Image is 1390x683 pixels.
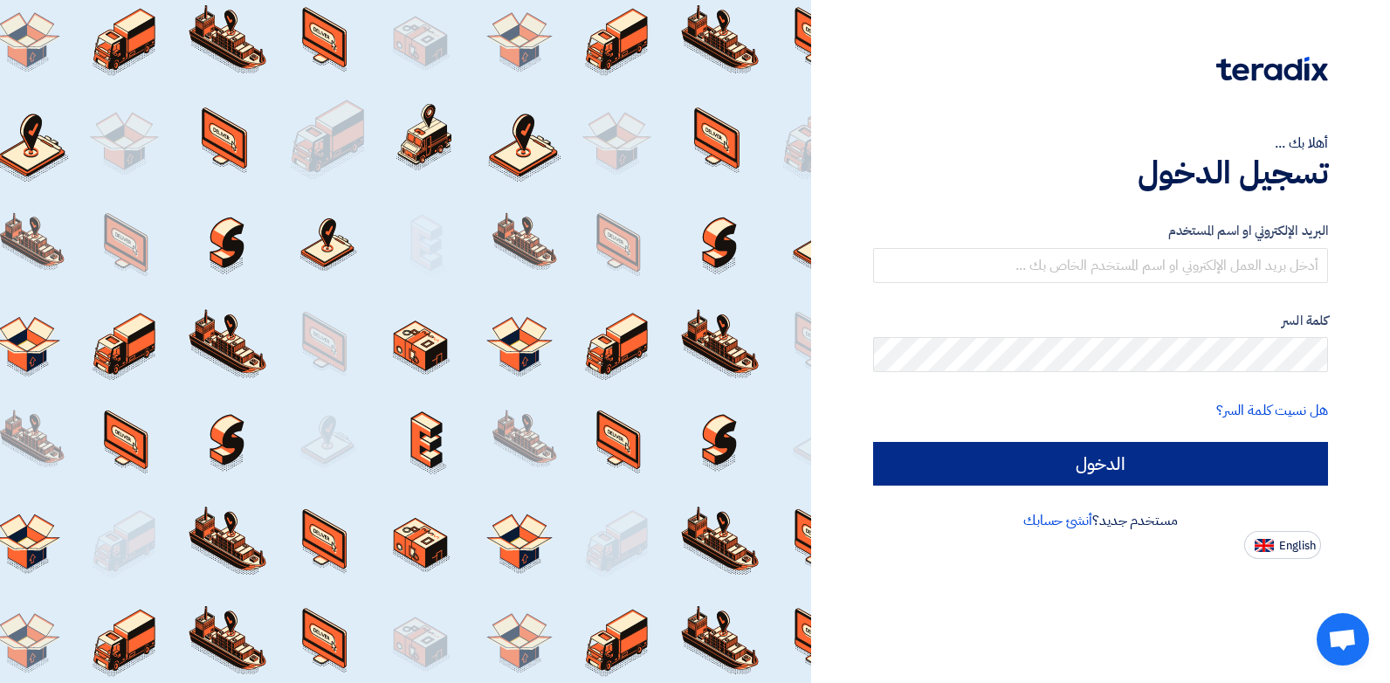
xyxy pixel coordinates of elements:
label: كلمة السر [873,311,1328,331]
h1: تسجيل الدخول [873,154,1328,192]
button: English [1244,531,1321,559]
div: Open chat [1317,613,1369,666]
div: أهلا بك ... [873,133,1328,154]
label: البريد الإلكتروني او اسم المستخدم [873,221,1328,241]
a: هل نسيت كلمة السر؟ [1216,400,1328,421]
a: أنشئ حسابك [1023,510,1092,531]
input: الدخول [873,442,1328,486]
img: Teradix logo [1216,57,1328,81]
input: أدخل بريد العمل الإلكتروني او اسم المستخدم الخاص بك ... [873,248,1328,283]
span: English [1279,540,1316,552]
img: en-US.png [1255,539,1274,552]
div: مستخدم جديد؟ [873,510,1328,531]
